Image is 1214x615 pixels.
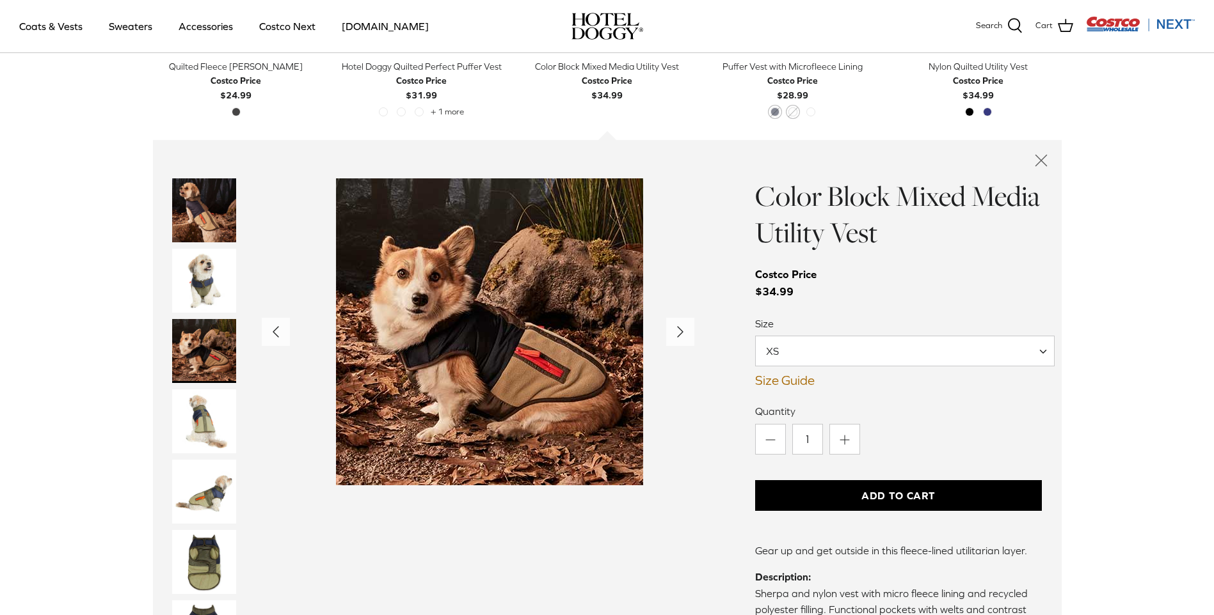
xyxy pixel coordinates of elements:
[330,4,440,48] a: [DOMAIN_NAME]
[262,318,290,346] button: Previous
[172,389,236,453] a: Thumbnail Link
[755,176,1040,251] a: Color Block Mixed Media Utility Vest
[755,373,1042,388] a: Size Guide
[755,336,1055,366] span: XS
[1035,19,1053,33] span: Cart
[666,318,694,346] button: Next
[755,266,829,300] span: $34.99
[8,4,94,48] a: Coats & Vests
[895,59,1062,74] div: Nylon Quilted Utility Vest
[755,266,817,283] div: Costco Price
[571,13,643,40] img: hoteldoggycom
[755,404,1042,418] label: Quantity
[211,74,261,100] b: $24.99
[767,74,818,88] div: Costco Price
[756,344,804,358] span: XS
[755,543,1042,559] p: Gear up and get outside in this fleece-lined utilitarian layer.
[767,74,818,100] b: $28.99
[524,59,691,102] a: Color Block Mixed Media Utility Vest Costco Price$34.99
[953,74,1003,88] div: Costco Price
[172,460,236,524] a: Thumbnail Link
[1021,140,1062,181] a: Close quick buy
[792,424,823,455] input: Quantity
[1035,18,1073,35] a: Cart
[710,59,876,74] div: Puffer Vest with Microfleece Lining
[396,74,447,88] div: Costco Price
[431,107,464,116] span: + 1 more
[211,74,261,88] div: Costco Price
[396,74,447,100] b: $31.99
[524,59,691,74] div: Color Block Mixed Media Utility Vest
[172,178,236,242] img: tan dog wearing a blue & brown vest
[755,316,1042,331] label: Size
[1086,16,1195,32] img: Costco Next
[172,530,236,594] a: Thumbnail Link
[153,59,319,74] div: Quilted Fleece [PERSON_NAME]
[172,178,236,242] a: Thumbnail Link
[571,13,643,40] a: hoteldoggy.com hoteldoggycom
[755,571,811,582] strong: Description:
[953,74,1003,100] b: $34.99
[172,249,236,313] a: Thumbnail Link
[167,4,244,48] a: Accessories
[248,4,327,48] a: Costco Next
[262,178,717,485] a: Show Gallery
[755,480,1042,511] button: Add to Cart
[339,59,505,102] a: Hotel Doggy Quilted Perfect Puffer Vest Costco Price$31.99
[172,319,236,383] a: Thumbnail Link
[976,19,1002,33] span: Search
[895,59,1062,102] a: Nylon Quilted Utility Vest Costco Price$34.99
[976,18,1023,35] a: Search
[1086,24,1195,34] a: Visit Costco Next
[97,4,164,48] a: Sweaters
[582,74,632,100] b: $34.99
[339,59,505,74] div: Hotel Doggy Quilted Perfect Puffer Vest
[710,59,876,102] a: Puffer Vest with Microfleece Lining Costco Price$28.99
[582,74,632,88] div: Costco Price
[153,59,319,102] a: Quilted Fleece [PERSON_NAME] Costco Price$24.99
